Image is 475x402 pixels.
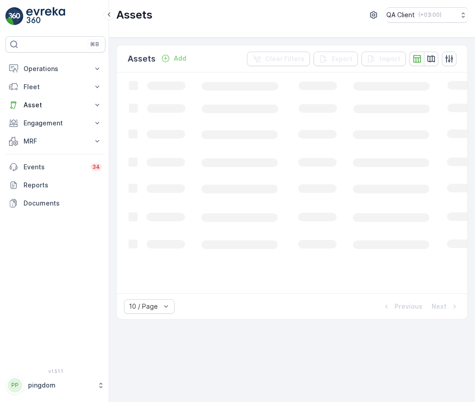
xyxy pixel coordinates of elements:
[24,64,87,73] p: Operations
[28,381,93,390] p: pingdom
[24,163,85,172] p: Events
[5,114,105,132] button: Engagement
[5,78,105,96] button: Fleet
[8,378,22,392] div: PP
[116,8,152,22] p: Assets
[432,302,446,311] p: Next
[386,10,415,19] p: QA Client
[5,158,105,176] a: Events34
[128,53,156,65] p: Assets
[380,54,400,63] p: Import
[265,54,304,63] p: Clear Filters
[418,11,442,19] p: ( +03:00 )
[24,82,87,91] p: Fleet
[247,52,310,66] button: Clear Filters
[361,52,406,66] button: Import
[24,137,87,146] p: MRF
[5,132,105,150] button: MRF
[386,7,468,23] button: QA Client(+03:00)
[24,181,102,190] p: Reports
[174,54,186,63] p: Add
[394,302,423,311] p: Previous
[5,60,105,78] button: Operations
[381,301,423,312] button: Previous
[5,7,24,25] img: logo
[92,163,100,171] p: 34
[5,376,105,395] button: PPpingdom
[431,301,460,312] button: Next
[24,199,102,208] p: Documents
[24,100,87,110] p: Asset
[26,7,65,25] img: logo_light-DOdMpM7g.png
[157,53,190,64] button: Add
[5,176,105,194] a: Reports
[313,52,358,66] button: Export
[332,54,352,63] p: Export
[5,368,105,374] span: v 1.51.1
[5,194,105,212] a: Documents
[5,96,105,114] button: Asset
[90,41,99,48] p: ⌘B
[24,119,87,128] p: Engagement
